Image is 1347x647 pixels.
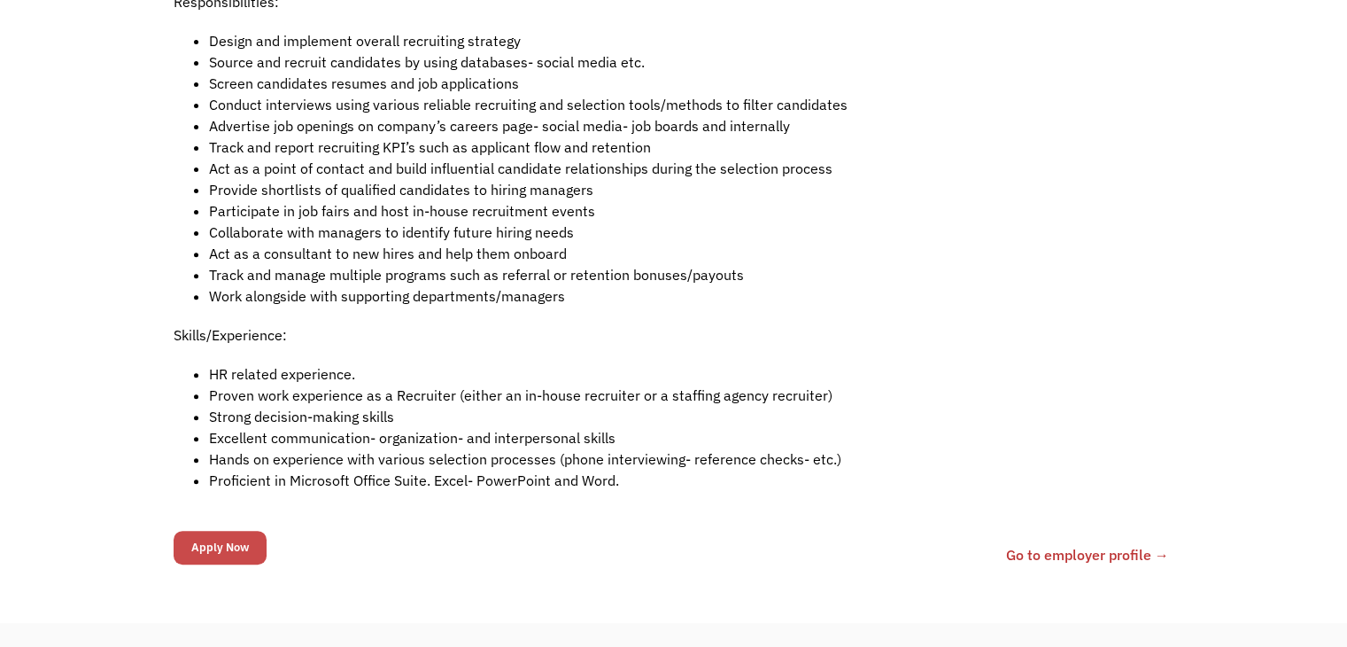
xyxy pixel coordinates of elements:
span: Strong decision-making skills [209,408,394,425]
li: Track and report recruiting KPI’s such as applicant flow and retention [209,136,1174,158]
span: Excellent communication- organization- and interpersonal skills [209,429,615,447]
li: Source and recruit candidates by using databases- social media etc. [209,51,1174,73]
p: Skills/Experience: [174,324,1174,346]
li: Conduct interviews using various reliable recruiting and selection tools/methods to filter candid... [209,94,1174,115]
form: Email Form [174,526,267,569]
span: Provide shortlists of qualified candidates to hiring managers [209,181,593,199]
li: Collaborate with managers to identify future hiring needs [209,222,1174,243]
li: Proficient in Microsoft Office Suite. Excel- PowerPoint and Word. [209,470,1174,491]
span: Design and implement overall recruiting strategy [209,32,521,50]
span: Hands on experience with various selection processes (phone interviewing- reference checks- etc.) [209,450,841,468]
a: Go to employer profile → [1006,544,1169,565]
input: Apply Now [174,531,267,565]
li: Participate in job fairs and host in-house recruitment events [209,200,1174,222]
span: Advertise job openings on company’s careers page- social media- job boards and internally [209,117,790,135]
li: Act as a point of contact and build influential candidate relationships during the selection process [209,158,1174,179]
li: HR related experience. [209,363,1174,385]
li: Proven work experience as a Recruiter (either an in-house recruiter or a staffing agency recruiter) [209,385,1174,406]
li: Screen candidates resumes and job applications [209,73,1174,94]
li: Act as a consultant to new hires and help them onboard [209,243,1174,264]
li: Work alongside with supporting departments/managers [209,285,1174,307]
li: Track and manage multiple programs such as referral or retention bonuses/payouts [209,264,1174,285]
